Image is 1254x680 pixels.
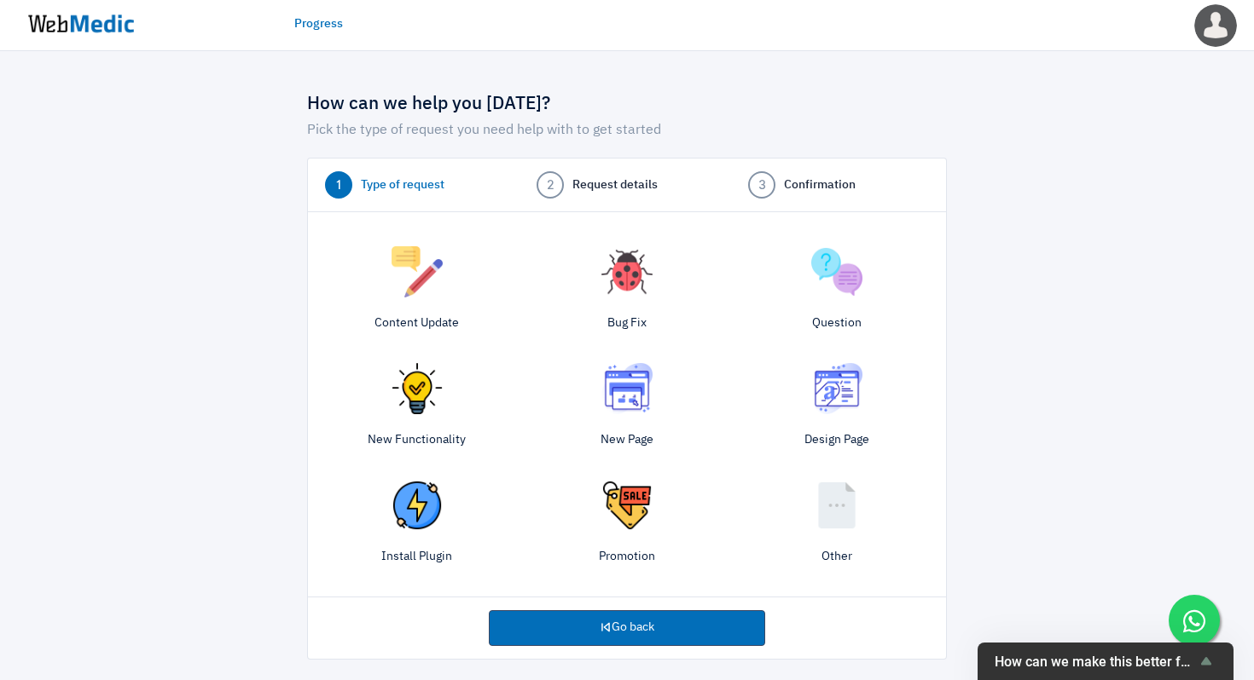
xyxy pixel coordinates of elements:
[535,431,719,449] p: New Page
[361,176,444,194] span: Type of request
[325,314,509,332] p: Content Update
[307,94,947,116] h4: How can we help you [DATE]?
[325,431,509,449] p: New Functionality
[601,480,653,531] img: promotion.png
[745,431,929,449] p: Design Page
[811,246,862,297] img: question.png
[535,314,719,332] p: Bug Fix
[294,15,343,33] a: Progress
[745,548,929,566] p: Other
[537,171,717,199] a: 2 Request details
[325,171,506,199] a: 1 Type of request
[325,548,509,566] p: Install Plugin
[811,480,862,531] img: other.png
[392,363,443,414] img: new.png
[392,480,443,531] img: plugin.png
[601,246,653,297] img: bug.png
[995,654,1196,670] span: How can we make this better for you?
[748,171,929,199] a: 3 Confirmation
[745,314,929,332] p: Question
[535,548,719,566] p: Promotion
[995,651,1216,671] button: Show survey - How can we make this better for you?
[489,610,765,646] a: Go back
[572,176,658,194] span: Request details
[748,171,775,199] span: 3
[392,246,443,297] img: content.png
[537,171,564,199] span: 2
[784,176,856,194] span: Confirmation
[325,171,352,199] span: 1
[601,363,653,414] img: new-page.png
[811,363,862,414] img: design-page.png
[307,120,947,141] p: Pick the type of request you need help with to get started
